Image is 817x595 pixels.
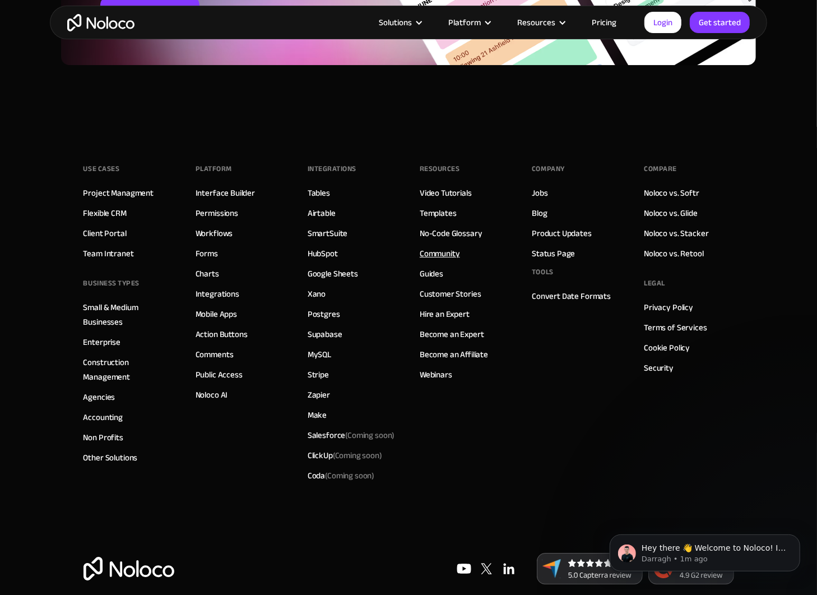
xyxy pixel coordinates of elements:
a: Status Page [532,246,575,261]
a: Product Updates [532,226,592,241]
div: Tools [532,264,554,280]
a: Non Profits [83,430,123,445]
div: Company [532,160,565,177]
a: Supabase [308,327,342,342]
a: Workflows [196,226,233,241]
div: Platform [434,15,503,30]
span: (Coming soon) [345,427,394,443]
div: Use Cases [83,160,120,177]
iframe: Intercom notifications message [593,511,817,589]
a: Login [644,12,681,33]
a: Forms [196,246,218,261]
a: Construction Management [83,355,173,384]
div: Platform [448,15,481,30]
div: Salesforce [308,428,395,442]
a: Comments [196,347,234,362]
a: Get started [690,12,750,33]
div: Platform [196,160,232,177]
a: Templates [420,206,457,220]
div: Resources [503,15,578,30]
a: Tables [308,186,330,200]
a: Charts [196,266,219,281]
a: Accounting [83,410,123,425]
a: Become an Expert [420,327,484,342]
a: Noloco vs. Retool [644,246,703,261]
a: No-Code Glossary [420,226,482,241]
a: Security [644,361,674,375]
a: Hire an Expert [420,307,470,321]
a: Team Intranet [83,246,134,261]
a: Client Portal [83,226,127,241]
a: Customer Stories [420,287,481,301]
a: Blog [532,206,547,220]
a: Cookie Policy [644,340,690,355]
a: Convert Date Formats [532,289,611,303]
a: Guides [420,266,443,281]
a: Zapier [308,388,330,402]
a: Project Managment [83,186,154,200]
a: Action Buttons [196,327,248,342]
a: Google Sheets [308,266,358,281]
a: Become an Affiliate [420,347,488,362]
div: Resources [420,160,460,177]
a: Integrations [196,287,239,301]
div: Solutions [365,15,434,30]
a: Public Access [196,367,243,382]
a: Noloco vs. Glide [644,206,698,220]
a: Permissions [196,206,238,220]
div: Coda [308,468,374,483]
a: Make [308,408,327,422]
a: Community [420,246,460,261]
a: Terms of Services [644,320,707,335]
a: Pricing [578,15,630,30]
div: Compare [644,160,677,177]
a: SmartSuite [308,226,348,241]
a: MySQL [308,347,331,362]
a: Small & Medium Businesses [83,300,173,329]
div: ClickUp [308,448,382,463]
a: Mobile Apps [196,307,237,321]
a: Stripe [308,367,329,382]
a: Postgres [308,307,340,321]
a: Other Solutions [83,450,138,465]
span: (Coming soon) [333,448,382,463]
a: Webinars [420,367,452,382]
a: Video Tutorials [420,186,472,200]
div: Solutions [379,15,412,30]
a: home [67,14,134,31]
a: Noloco vs. Stacker [644,226,708,241]
a: Enterprise [83,335,121,349]
span: (Coming soon) [325,468,374,483]
a: Agencies [83,390,115,404]
a: Xano [308,287,326,301]
div: Legal [644,275,665,292]
a: Airtable [308,206,336,220]
a: Noloco vs. Softr [644,186,699,200]
a: HubSpot [308,246,338,261]
a: Interface Builder [196,186,255,200]
div: Resources [517,15,555,30]
div: INTEGRATIONS [308,160,356,177]
a: Noloco AI [196,388,228,402]
a: Flexible CRM [83,206,127,220]
a: Privacy Policy [644,300,693,315]
a: Jobs [532,186,547,200]
div: BUSINESS TYPES [83,275,140,292]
